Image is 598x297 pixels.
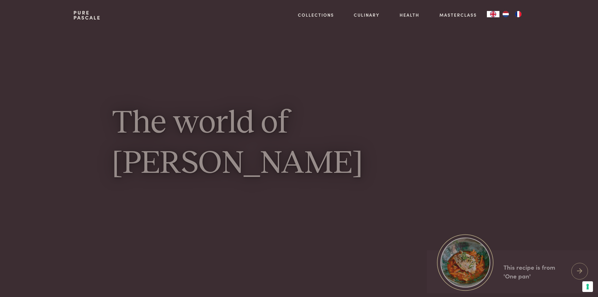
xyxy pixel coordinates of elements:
button: Your consent preferences for tracking technologies [582,281,593,292]
aside: Language selected: English [487,11,525,17]
img: https://admin.purepascale.com/wp-content/uploads/2025/08/home_recept_link.jpg [440,238,490,288]
div: Language [487,11,499,17]
div: This recipe is from 'One pan' [504,263,566,281]
a: Masterclass [439,12,477,18]
a: Health [400,12,419,18]
a: Collections [298,12,334,18]
a: FR [512,11,525,17]
a: EN [487,11,499,17]
ul: Language list [499,11,525,17]
a: PurePascale [73,10,101,20]
a: https://admin.purepascale.com/wp-content/uploads/2025/08/home_recept_link.jpg This recipe is from... [427,250,598,293]
a: NL [499,11,512,17]
a: Culinary [354,12,380,18]
h1: The world of [PERSON_NAME] [112,104,486,184]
